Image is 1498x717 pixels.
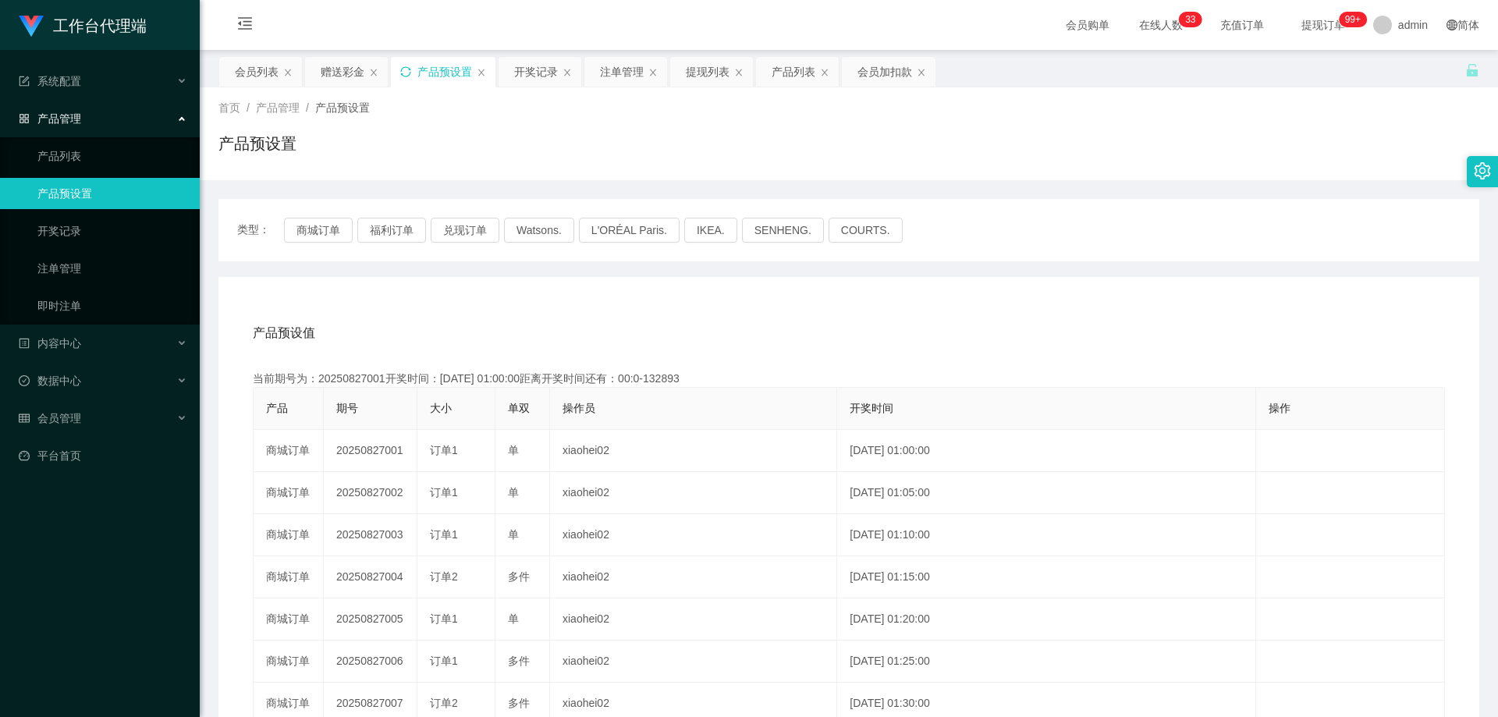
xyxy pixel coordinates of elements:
button: IKEA. [684,218,737,243]
td: 商城订单 [254,472,324,514]
span: 订单2 [430,570,458,583]
td: 20250827004 [324,556,417,598]
span: 操作 [1269,402,1290,414]
td: xiaohei02 [550,514,837,556]
td: xiaohei02 [550,430,837,472]
i: 图标: close [283,68,293,77]
img: logo.9652507e.png [19,16,44,37]
i: 图标: close [734,68,744,77]
span: 内容中心 [19,337,81,350]
button: SENHENG. [742,218,824,243]
td: 20250827003 [324,514,417,556]
span: 产品 [266,402,288,414]
td: 20250827002 [324,472,417,514]
a: 图标: dashboard平台首页 [19,440,187,471]
i: 图标: table [19,413,30,424]
span: 订单2 [430,697,458,709]
div: 会员加扣款 [857,57,912,87]
span: 在线人数 [1131,20,1191,30]
i: 图标: sync [400,66,411,77]
span: 会员管理 [19,412,81,424]
i: 图标: global [1447,20,1457,30]
i: 图标: close [917,68,926,77]
a: 开奖记录 [37,215,187,247]
span: 订单1 [430,486,458,499]
span: 订单1 [430,528,458,541]
td: xiaohei02 [550,472,837,514]
td: 20250827001 [324,430,417,472]
i: 图标: close [369,68,378,77]
span: 订单1 [430,655,458,667]
i: 图标: setting [1474,162,1491,179]
span: 操作员 [563,402,595,414]
td: [DATE] 01:20:00 [837,598,1256,641]
td: 商城订单 [254,598,324,641]
span: 单 [508,444,519,456]
div: 赠送彩金 [321,57,364,87]
h1: 产品预设置 [218,132,296,155]
sup: 989 [1339,12,1367,27]
div: 提现列表 [686,57,729,87]
td: [DATE] 01:25:00 [837,641,1256,683]
span: 期号 [336,402,358,414]
button: COURTS. [829,218,903,243]
i: 图标: unlock [1465,63,1479,77]
a: 即时注单 [37,290,187,321]
i: 图标: close [563,68,572,77]
td: [DATE] 01:10:00 [837,514,1256,556]
span: 产品管理 [19,112,81,125]
td: [DATE] 01:15:00 [837,556,1256,598]
div: 会员列表 [235,57,279,87]
span: 多件 [508,655,530,667]
i: 图标: menu-fold [218,1,272,51]
span: 订单1 [430,444,458,456]
span: 大小 [430,402,452,414]
p: 3 [1185,12,1191,27]
span: 产品管理 [256,101,300,114]
td: xiaohei02 [550,556,837,598]
div: 当前期号为：20250827001开奖时间：[DATE] 01:00:00距离开奖时间还有：00:0-132893 [253,371,1445,387]
div: 产品列表 [772,57,815,87]
div: 开奖记录 [514,57,558,87]
i: 图标: close [477,68,486,77]
span: 单 [508,612,519,625]
span: 多件 [508,570,530,583]
span: 产品预设值 [253,324,315,343]
i: 图标: profile [19,338,30,349]
div: 注单管理 [600,57,644,87]
div: 产品预设置 [417,57,472,87]
span: 数据中心 [19,374,81,387]
span: / [306,101,309,114]
td: 商城订单 [254,514,324,556]
a: 产品预设置 [37,178,187,209]
i: 图标: close [820,68,829,77]
span: 单 [508,486,519,499]
td: 商城订单 [254,430,324,472]
span: 类型： [237,218,284,243]
span: 开奖时间 [850,402,893,414]
span: 多件 [508,697,530,709]
h1: 工作台代理端 [53,1,147,51]
p: 3 [1191,12,1196,27]
sup: 33 [1179,12,1202,27]
span: 单双 [508,402,530,414]
td: xiaohei02 [550,598,837,641]
span: 单 [508,528,519,541]
a: 工作台代理端 [19,19,147,31]
span: 系统配置 [19,75,81,87]
i: 图标: form [19,76,30,87]
button: 商城订单 [284,218,353,243]
span: 订单1 [430,612,458,625]
button: L'ORÉAL Paris. [579,218,680,243]
button: Watsons. [504,218,574,243]
td: 商城订单 [254,641,324,683]
span: / [247,101,250,114]
td: 商城订单 [254,556,324,598]
td: 20250827006 [324,641,417,683]
td: 20250827005 [324,598,417,641]
span: 充值订单 [1212,20,1272,30]
a: 注单管理 [37,253,187,284]
i: 图标: appstore-o [19,113,30,124]
i: 图标: close [648,68,658,77]
span: 产品预设置 [315,101,370,114]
